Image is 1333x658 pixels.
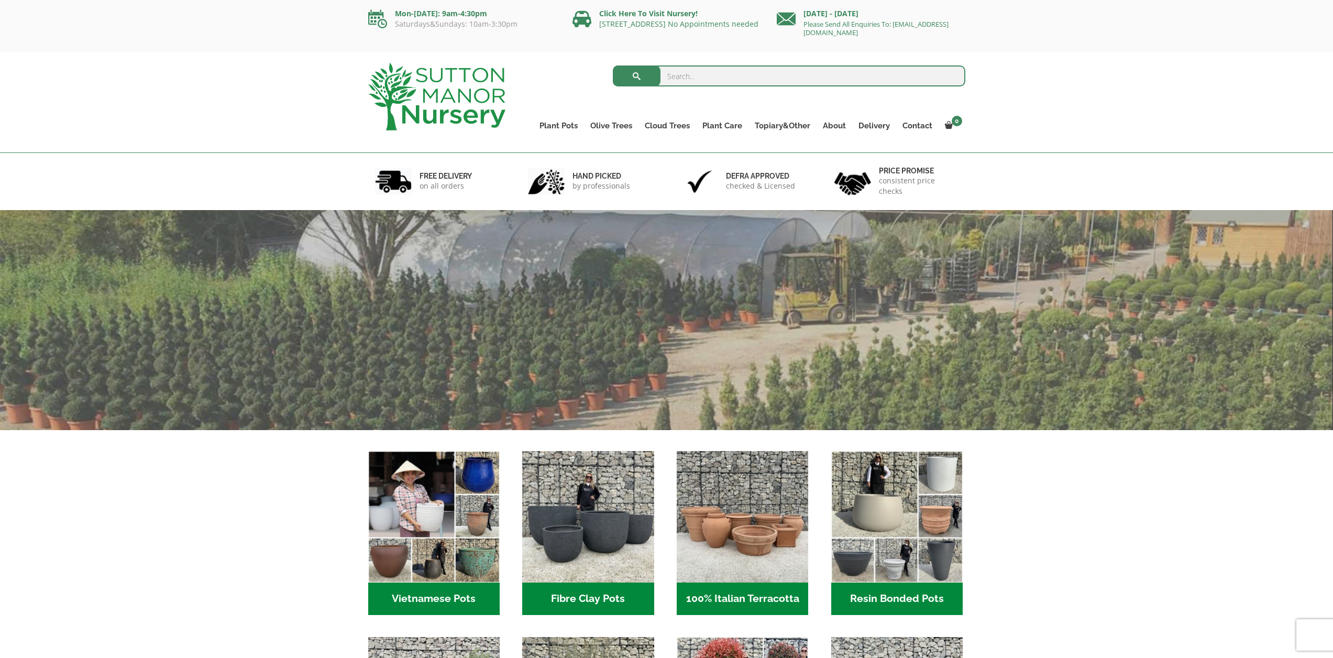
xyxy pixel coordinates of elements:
[677,451,808,583] img: Home - 1B137C32 8D99 4B1A AA2F 25D5E514E47D 1 105 c
[834,166,871,198] img: 4.jpg
[831,583,963,615] h2: Resin Bonded Pots
[896,118,939,133] a: Contact
[939,118,965,133] a: 0
[368,451,500,583] img: Home - 6E921A5B 9E2F 4B13 AB99 4EF601C89C59 1 105 c
[638,118,696,133] a: Cloud Trees
[528,168,565,195] img: 2.jpg
[584,118,638,133] a: Olive Trees
[748,118,817,133] a: Topiary&Other
[368,451,500,615] a: Visit product category Vietnamese Pots
[777,7,965,20] p: [DATE] - [DATE]
[677,583,808,615] h2: 100% Italian Terracotta
[572,181,630,191] p: by professionals
[831,451,963,615] a: Visit product category Resin Bonded Pots
[726,181,795,191] p: checked & Licensed
[533,118,584,133] a: Plant Pots
[677,451,808,615] a: Visit product category 100% Italian Terracotta
[368,20,557,28] p: Saturdays&Sundays: 10am-3:30pm
[879,176,959,196] p: consistent price checks
[420,171,472,181] h6: FREE DELIVERY
[368,63,505,130] img: logo
[522,451,654,583] img: Home - 8194B7A3 2818 4562 B9DD 4EBD5DC21C71 1 105 c 1
[696,118,748,133] a: Plant Care
[522,583,654,615] h2: Fibre Clay Pots
[879,166,959,176] h6: Price promise
[681,168,718,195] img: 3.jpg
[852,118,896,133] a: Delivery
[613,65,965,86] input: Search...
[599,8,698,18] a: Click Here To Visit Nursery!
[375,168,412,195] img: 1.jpg
[368,583,500,615] h2: Vietnamese Pots
[368,7,557,20] p: Mon-[DATE]: 9am-4:30pm
[817,118,852,133] a: About
[952,116,962,126] span: 0
[522,451,654,615] a: Visit product category Fibre Clay Pots
[572,171,630,181] h6: hand picked
[599,19,758,29] a: [STREET_ADDRESS] No Appointments needed
[831,451,963,583] img: Home - 67232D1B A461 444F B0F6 BDEDC2C7E10B 1 105 c
[803,19,949,37] a: Please Send All Enquiries To: [EMAIL_ADDRESS][DOMAIN_NAME]
[726,171,795,181] h6: Defra approved
[420,181,472,191] p: on all orders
